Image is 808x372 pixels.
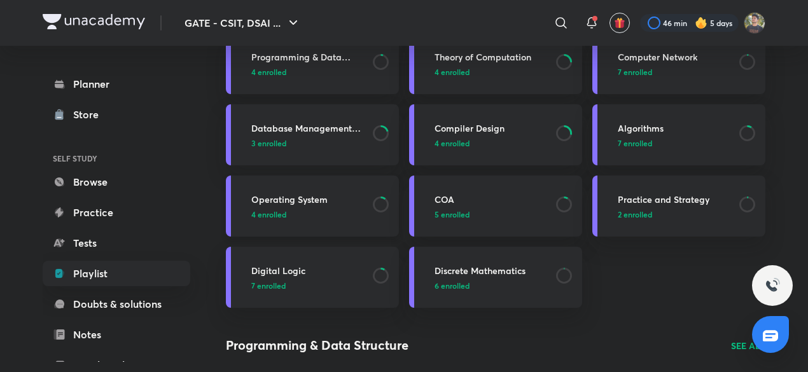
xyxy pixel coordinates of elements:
span: 5 enrolled [435,209,470,220]
span: 7 enrolled [618,66,652,78]
a: Digital Logic7 enrolled [226,247,399,308]
a: Company Logo [43,14,145,32]
a: Practice and Strategy2 enrolled [592,176,765,237]
a: Doubts & solutions [43,291,190,317]
h6: SELF STUDY [43,148,190,169]
a: SEE ALL [731,339,765,352]
h3: COA [435,193,548,206]
h3: Algorithms [618,121,732,135]
a: Tests [43,230,190,256]
h3: Programming & Data Structure [251,50,365,64]
span: 7 enrolled [618,137,652,149]
a: Discrete Mathematics6 enrolled [409,247,582,308]
span: 4 enrolled [435,66,470,78]
a: Algorithms7 enrolled [592,104,765,165]
h3: Database Management System [251,121,365,135]
a: Database Management System3 enrolled [226,104,399,165]
img: avatar [614,17,625,29]
a: Planner [43,71,190,97]
h2: Programming & Data Structure [226,336,408,355]
a: Computer Network7 enrolled [592,33,765,94]
h3: Compiler Design [435,121,548,135]
button: avatar [609,13,630,33]
h3: Computer Network [618,50,732,64]
a: Compiler Design4 enrolled [409,104,582,165]
a: Programming & Data Structure4 enrolled [226,33,399,94]
img: ttu [765,278,780,293]
a: Store [43,102,190,127]
h3: Digital Logic [251,264,365,277]
img: streak [695,17,707,29]
div: Store [73,107,106,122]
img: Ved prakash [744,12,765,34]
span: 6 enrolled [435,280,470,291]
span: 4 enrolled [251,209,286,220]
span: 4 enrolled [251,66,286,78]
a: Notes [43,322,190,347]
a: Playlist [43,261,190,286]
h3: Theory of Computation [435,50,548,64]
a: COA5 enrolled [409,176,582,237]
button: GATE - CSIT, DSAI ... [177,10,309,36]
h3: Operating System [251,193,365,206]
span: 4 enrolled [435,137,470,149]
span: 2 enrolled [618,209,652,220]
span: 7 enrolled [251,280,286,291]
a: Theory of Computation4 enrolled [409,33,582,94]
a: Practice [43,200,190,225]
h3: Discrete Mathematics [435,264,548,277]
img: Company Logo [43,14,145,29]
h3: Practice and Strategy [618,193,732,206]
a: Operating System4 enrolled [226,176,399,237]
span: 3 enrolled [251,137,286,149]
a: Browse [43,169,190,195]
